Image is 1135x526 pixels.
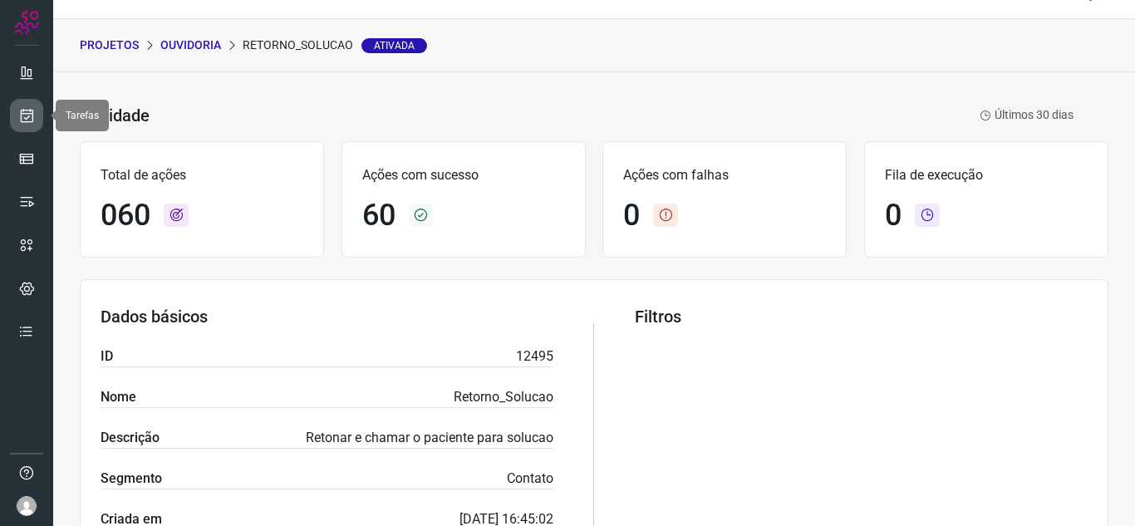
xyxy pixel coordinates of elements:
p: Contato [507,469,553,489]
h1: 0 [885,198,902,234]
p: Ouvidoria [160,37,221,54]
span: Tarefas [66,110,99,121]
label: Descrição [101,428,160,448]
h1: 60 [362,198,396,234]
label: ID [101,347,113,366]
img: Logo [14,10,39,35]
p: Retorno_Solucao [243,37,427,54]
p: Ações com falhas [623,165,826,185]
h3: Filtros [635,307,1088,327]
p: Retonar e chamar o paciente para solucao [306,428,553,448]
p: Últimos 30 dias [980,106,1074,124]
h3: Dados básicos [101,307,553,327]
p: Total de ações [101,165,303,185]
h3: Atividade [80,106,150,125]
p: Retorno_Solucao [454,387,553,407]
label: Segmento [101,469,162,489]
p: 12495 [516,347,553,366]
h1: 0 [623,198,640,234]
p: Fila de execução [885,165,1088,185]
h1: 060 [101,198,150,234]
img: avatar-user-boy.jpg [17,496,37,516]
p: PROJETOS [80,37,139,54]
p: Ações com sucesso [362,165,565,185]
span: Ativada [361,38,427,53]
label: Nome [101,387,136,407]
